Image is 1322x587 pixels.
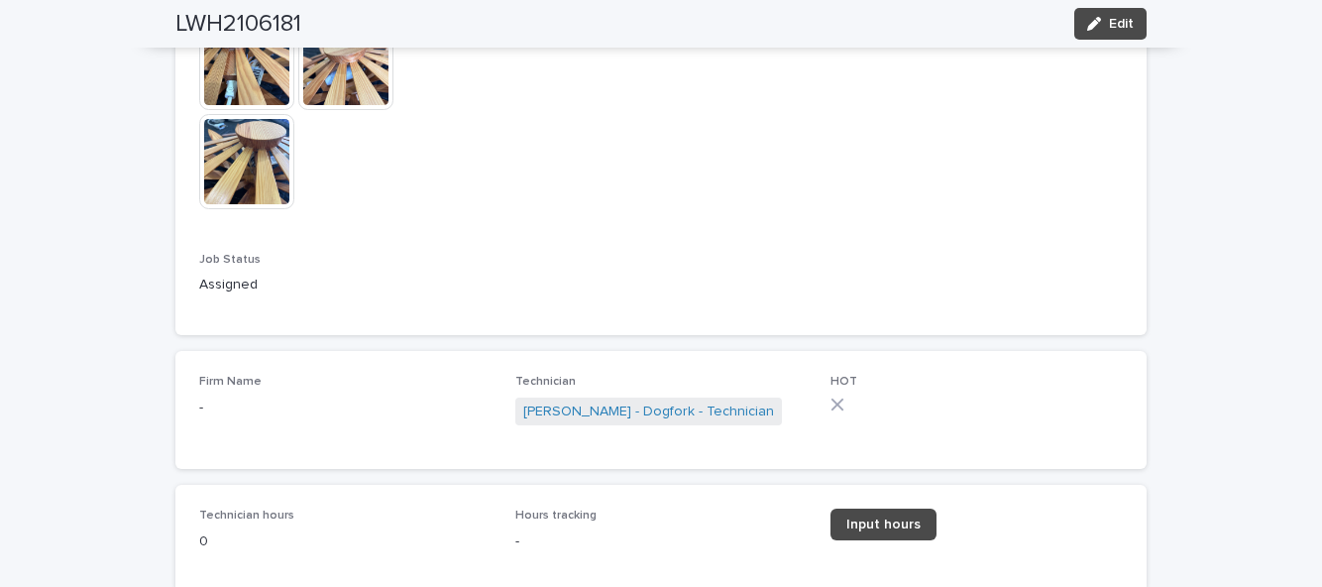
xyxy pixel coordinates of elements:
span: Hours tracking [515,510,597,522]
span: Job Status [199,254,261,266]
p: 0 [199,531,492,552]
p: Assigned [199,275,1123,295]
h2: LWH2106181 [175,10,301,39]
p: - [199,398,492,418]
span: HOT [830,376,857,388]
span: Edit [1109,17,1134,31]
p: - [515,531,808,552]
a: Input hours [830,509,936,540]
span: Technician hours [199,510,294,522]
span: Technician [515,376,576,388]
button: Edit [1074,8,1147,40]
span: Input hours [846,518,921,531]
a: [PERSON_NAME] - Dogfork - Technician [523,402,774,422]
span: Firm Name [199,376,262,388]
